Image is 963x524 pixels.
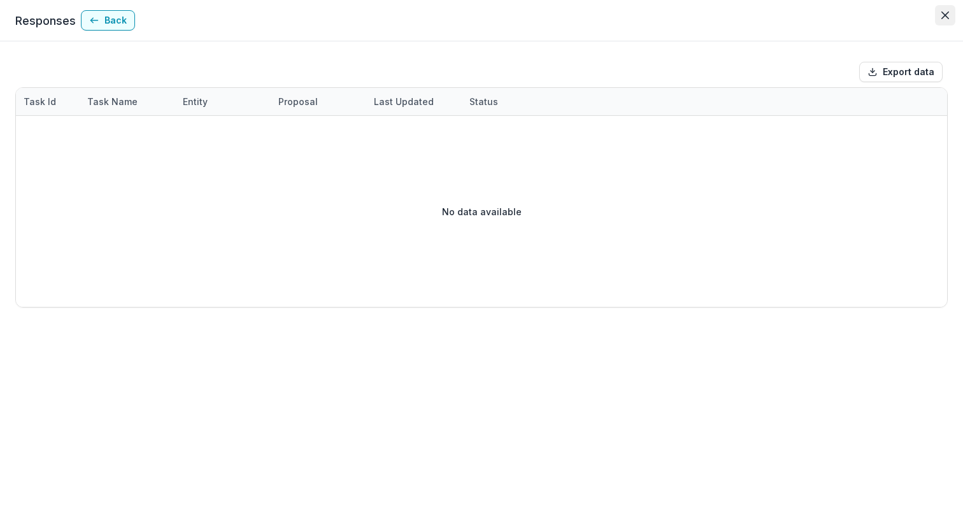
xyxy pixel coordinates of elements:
div: Proposal [271,88,366,115]
div: Last Updated [366,88,462,115]
button: Close [935,5,955,25]
p: Responses [15,12,76,29]
div: Task Name [80,88,175,115]
p: No data available [442,205,522,218]
div: Task Id [16,88,80,115]
div: Entity [175,88,271,115]
div: Status [462,88,557,115]
div: Task Id [16,95,64,108]
div: Entity [175,95,215,108]
button: Back [81,10,135,31]
div: Task Name [80,95,145,108]
div: Last Updated [366,95,441,108]
div: Status [462,95,506,108]
button: Export data [859,62,943,82]
div: Proposal [271,95,325,108]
